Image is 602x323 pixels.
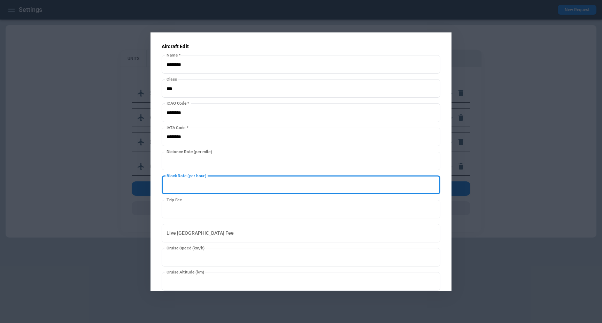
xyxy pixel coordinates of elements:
h2: Aircraft Edit [162,44,189,50]
label: Block Rate (per hour) [167,172,206,178]
label: IATA Code [167,124,188,130]
label: Name [167,52,180,58]
label: ICAO Code [167,100,189,106]
label: Cruise Speed (km/h) [167,245,205,251]
label: Distance Rate (per mile) [167,148,212,154]
label: Class [167,76,177,82]
label: Cruise Altitude (km) [167,269,204,275]
label: Trip Fee [167,196,182,202]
